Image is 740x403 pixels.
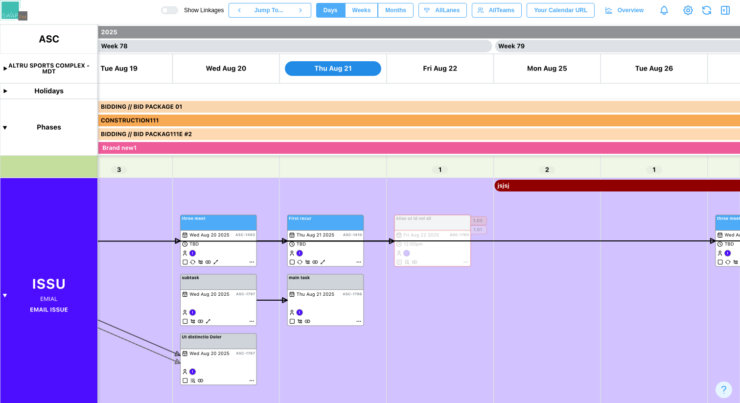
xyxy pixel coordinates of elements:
button: Jump To... [250,3,290,18]
span: Overview [618,3,644,17]
a: Notifications [656,2,672,19]
a: Overview [600,3,651,18]
button: AllTeams [472,3,522,18]
button: Months [378,3,414,18]
span: All Lanes [435,3,460,17]
span: Jump To... [254,3,283,17]
button: Your Calendar URL [527,3,595,18]
span: Days [324,3,338,17]
button: AllLanes [418,3,467,18]
span: Months [385,3,406,17]
a: View Project [681,3,695,17]
span: Show Linkages [178,6,224,14]
button: Refresh Grid [700,3,714,17]
span: All Teams [489,3,514,17]
span: Your Calendar URL [534,3,587,17]
button: Open Drawer [718,3,732,17]
button: Days [316,3,345,18]
span: Weeks [352,3,371,17]
button: Weeks [345,3,378,18]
